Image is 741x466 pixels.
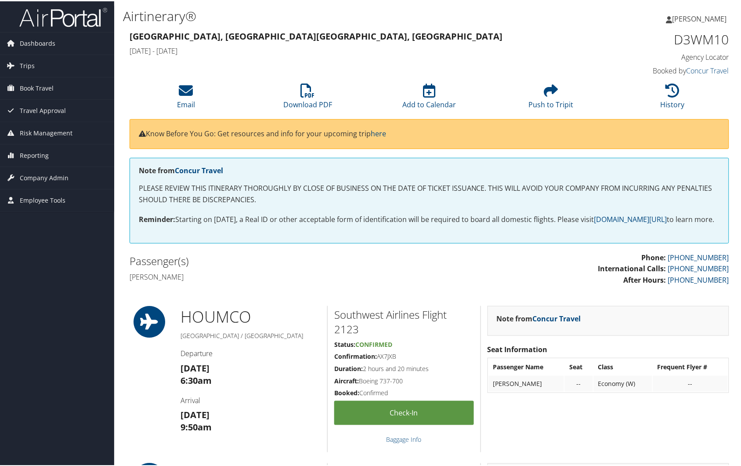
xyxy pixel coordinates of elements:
[130,29,503,41] strong: [GEOGRAPHIC_DATA], [GEOGRAPHIC_DATA] [GEOGRAPHIC_DATA], [GEOGRAPHIC_DATA]
[20,121,72,143] span: Risk Management
[672,13,727,22] span: [PERSON_NAME]
[334,400,474,424] a: Check-in
[181,373,212,385] strong: 6:30am
[497,313,581,322] strong: Note from
[20,76,54,98] span: Book Travel
[181,394,321,404] h4: Arrival
[283,87,332,108] a: Download PDF
[529,87,574,108] a: Push to Tripit
[20,98,66,120] span: Travel Approval
[334,387,474,396] h5: Confirmed
[123,6,531,24] h1: Airtinerary®
[181,408,210,419] strong: [DATE]
[666,4,736,31] a: [PERSON_NAME]
[489,375,564,390] td: [PERSON_NAME]
[569,379,588,386] div: --
[130,271,423,280] h4: [PERSON_NAME]
[20,188,65,210] span: Employee Tools
[533,313,581,322] a: Concur Travel
[181,361,210,373] strong: [DATE]
[181,347,321,357] h4: Departure
[20,31,55,53] span: Dashboards
[20,143,49,165] span: Reporting
[139,213,720,224] p: Starting on [DATE], a Real ID or other acceptable form of identification will be required to boar...
[139,127,720,138] p: Know Before You Go: Get resources and info for your upcoming trip
[624,274,666,284] strong: After Hours:
[589,29,729,47] h1: D3WM10
[139,213,175,223] strong: Reminder:
[19,6,107,26] img: airportal-logo.png
[589,51,729,61] h4: Agency Locator
[334,387,359,396] strong: Booked:
[589,65,729,74] h4: Booked by
[334,351,377,359] strong: Confirmation:
[334,375,359,384] strong: Aircraft:
[642,251,666,261] strong: Phone:
[668,262,729,272] a: [PHONE_NUMBER]
[594,213,667,223] a: [DOMAIN_NAME][URL]
[175,164,223,174] a: Concur Travel
[488,343,548,353] strong: Seat Information
[181,420,212,432] strong: 9:50am
[594,358,652,374] th: Class
[387,434,422,442] a: Baggage Info
[668,251,729,261] a: [PHONE_NUMBER]
[181,305,321,327] h1: HOU MCO
[139,182,720,204] p: PLEASE REVIEW THIS ITINERARY THOROUGHLY BY CLOSE OF BUSINESS ON THE DATE OF TICKET ISSUANCE. THIS...
[403,87,456,108] a: Add to Calendar
[668,274,729,284] a: [PHONE_NUMBER]
[355,339,392,347] span: Confirmed
[334,375,474,384] h5: Boeing 737-700
[489,358,564,374] th: Passenger Name
[130,45,576,55] h4: [DATE] - [DATE]
[334,306,474,335] h2: Southwest Airlines Flight 2123
[334,363,363,371] strong: Duration:
[20,166,69,188] span: Company Admin
[565,358,593,374] th: Seat
[371,127,386,137] a: here
[598,262,666,272] strong: International Calls:
[181,330,321,339] h5: [GEOGRAPHIC_DATA] / [GEOGRAPHIC_DATA]
[334,363,474,372] h5: 2 hours and 20 minutes
[334,339,355,347] strong: Status:
[139,164,223,174] strong: Note from
[653,358,728,374] th: Frequent Flyer #
[661,87,685,108] a: History
[20,54,35,76] span: Trips
[594,375,652,390] td: Economy (W)
[658,379,723,386] div: --
[334,351,474,360] h5: AX7JXB
[687,65,729,74] a: Concur Travel
[130,252,423,267] h2: Passenger(s)
[177,87,195,108] a: Email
